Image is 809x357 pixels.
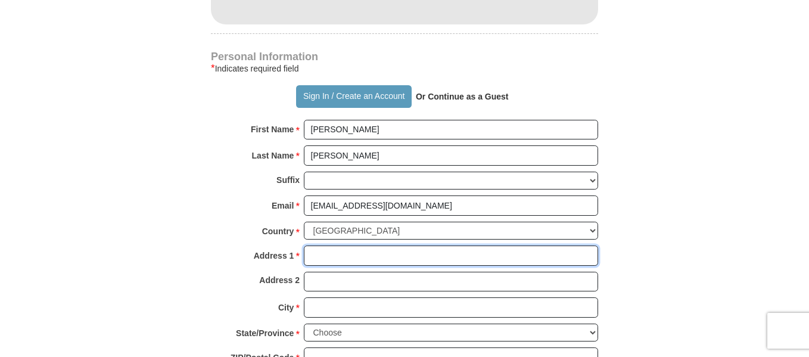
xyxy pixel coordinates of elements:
[251,121,294,138] strong: First Name
[211,61,598,76] div: Indicates required field
[236,325,294,342] strong: State/Province
[211,52,598,61] h4: Personal Information
[262,223,294,240] strong: Country
[272,197,294,214] strong: Email
[276,172,300,188] strong: Suffix
[252,147,294,164] strong: Last Name
[278,299,294,316] strong: City
[416,92,509,101] strong: Or Continue as a Guest
[259,272,300,288] strong: Address 2
[254,247,294,264] strong: Address 1
[296,85,411,108] button: Sign In / Create an Account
